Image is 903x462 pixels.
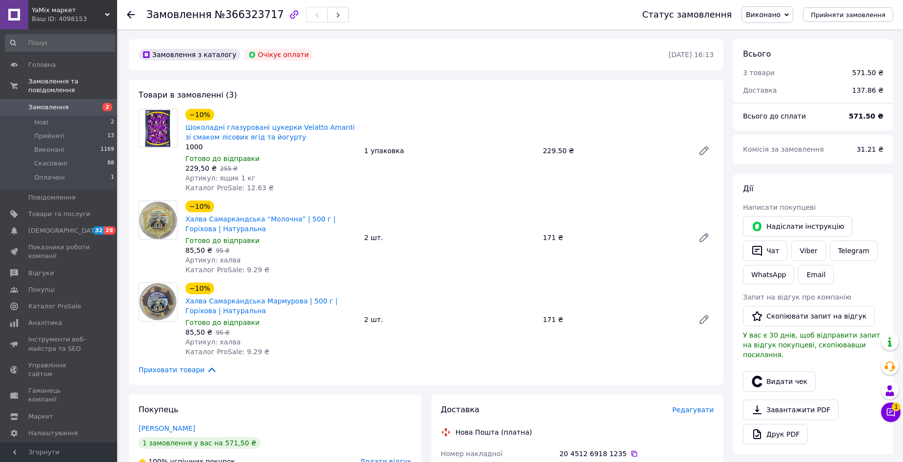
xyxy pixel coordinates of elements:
[539,313,690,326] div: 171 ₴
[28,269,54,278] span: Відгуки
[743,331,880,359] span: У вас є 30 днів, щоб відправити запит на відгук покупцеві, скопіювавши посилання.
[127,10,135,20] div: Повернутися назад
[185,297,338,315] a: Халва Самаркандська Мармурова | 500 г | Горіхова | Натуральна
[185,123,355,141] a: Шоколадні глазуровані цукерки Velatto Amanti зі смаком лісових ягід та йогурту
[185,256,241,264] span: Артикул: халва
[107,132,114,141] span: 13
[100,145,114,154] span: 1169
[743,293,851,301] span: Запит на відгук про компанію
[694,228,714,247] a: Редагувати
[892,402,901,411] span: 1
[185,174,255,182] span: Артикул: ящик 1 кг
[743,86,777,94] span: Доставка
[743,49,771,59] span: Всього
[139,364,217,375] span: Приховати товари
[34,118,48,127] span: Нові
[139,283,177,321] img: Халва Самаркандська Мармурова | 500 г | Горіхова | Натуральна
[846,80,889,101] div: 137.86 ₴
[360,144,539,158] div: 1 упаковка
[93,226,104,235] span: 32
[360,231,539,244] div: 2 шт.
[28,226,100,235] span: [DEMOGRAPHIC_DATA]
[694,141,714,161] a: Редагувати
[743,184,753,193] span: Дії
[28,77,117,95] span: Замовлення та повідомлення
[743,424,808,444] a: Друк PDF
[743,203,816,211] span: Написати покупцеві
[28,193,76,202] span: Повідомлення
[28,429,78,438] span: Налаштування
[220,165,238,172] span: 255 ₴
[743,145,824,153] span: Комісія за замовлення
[743,371,816,392] button: Видати чек
[746,11,781,19] span: Виконано
[857,145,883,153] span: 31.21 ₴
[34,159,67,168] span: Скасовані
[139,49,241,60] div: Замовлення з каталогу
[743,241,787,261] button: Чат
[694,310,714,329] a: Редагувати
[672,406,714,414] span: Редагувати
[830,241,878,261] a: Telegram
[881,402,901,422] button: Чат з покупцем1
[743,69,775,77] span: 3 товари
[5,34,115,52] input: Пошук
[185,142,356,152] div: 1000
[28,210,90,219] span: Товари та послуги
[185,246,212,254] span: 85,50 ₴
[539,231,690,244] div: 171 ₴
[111,118,114,127] span: 2
[185,282,214,294] div: −10%
[111,173,114,182] span: 1
[28,361,90,379] span: Управління сайтом
[185,164,217,172] span: 229,50 ₴
[185,319,260,326] span: Готово до відправки
[34,145,64,154] span: Виконані
[791,241,825,261] a: Viber
[28,335,90,353] span: Інструменти веб-майстра та SEO
[642,10,732,20] div: Статус замовлення
[441,450,503,458] span: Номер накладної
[743,265,794,284] a: WhatsApp
[849,112,883,120] b: 571.50 ₴
[743,216,852,237] button: Надіслати інструкцію
[560,449,714,459] div: 20 4512 6918 1235
[185,215,336,233] a: Халва Самаркандська “Молочна” | 500 г | Горіхова | Натуральна
[28,243,90,261] span: Показники роботи компанії
[811,11,885,19] span: Прийняти замовлення
[32,15,117,23] div: Ваш ID: 4098153
[539,144,690,158] div: 229.50 ₴
[216,247,229,254] span: 95 ₴
[28,302,81,311] span: Каталог ProSale
[185,184,274,192] span: Каталог ProSale: 12.63 ₴
[139,437,261,449] div: 1 замовлення у вас на 571,50 ₴
[139,201,177,239] img: Халва Самаркандська “Молочна” | 500 г | Горіхова | Натуральна
[34,132,64,141] span: Прийняті
[244,49,313,60] div: Очікує оплати
[743,400,839,420] a: Завантажити PDF
[743,112,806,120] span: Всього до сплати
[216,329,229,336] span: 95 ₴
[743,306,875,326] button: Скопіювати запит на відгук
[28,412,53,421] span: Маркет
[185,155,260,162] span: Готово до відправки
[185,266,269,274] span: Каталог ProSale: 9.29 ₴
[852,68,883,78] div: 571.50 ₴
[104,226,115,235] span: 29
[803,7,893,22] button: Прийняти замовлення
[28,285,55,294] span: Покупці
[28,60,56,69] span: Головна
[441,405,480,414] span: Доставка
[360,313,539,326] div: 2 шт.
[34,173,65,182] span: Оплачені
[107,159,114,168] span: 88
[669,51,714,59] time: [DATE] 16:13
[453,427,535,437] div: Нова Пошта (платна)
[139,90,237,100] span: Товари в замовленні (3)
[139,109,177,147] img: Шоколадні глазуровані цукерки Velatto Amanti зі смаком лісових ягід та йогурту
[28,386,90,404] span: Гаманець компанії
[185,109,214,121] div: −10%
[28,103,69,112] span: Замовлення
[798,265,834,284] button: Email
[146,9,212,20] span: Замовлення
